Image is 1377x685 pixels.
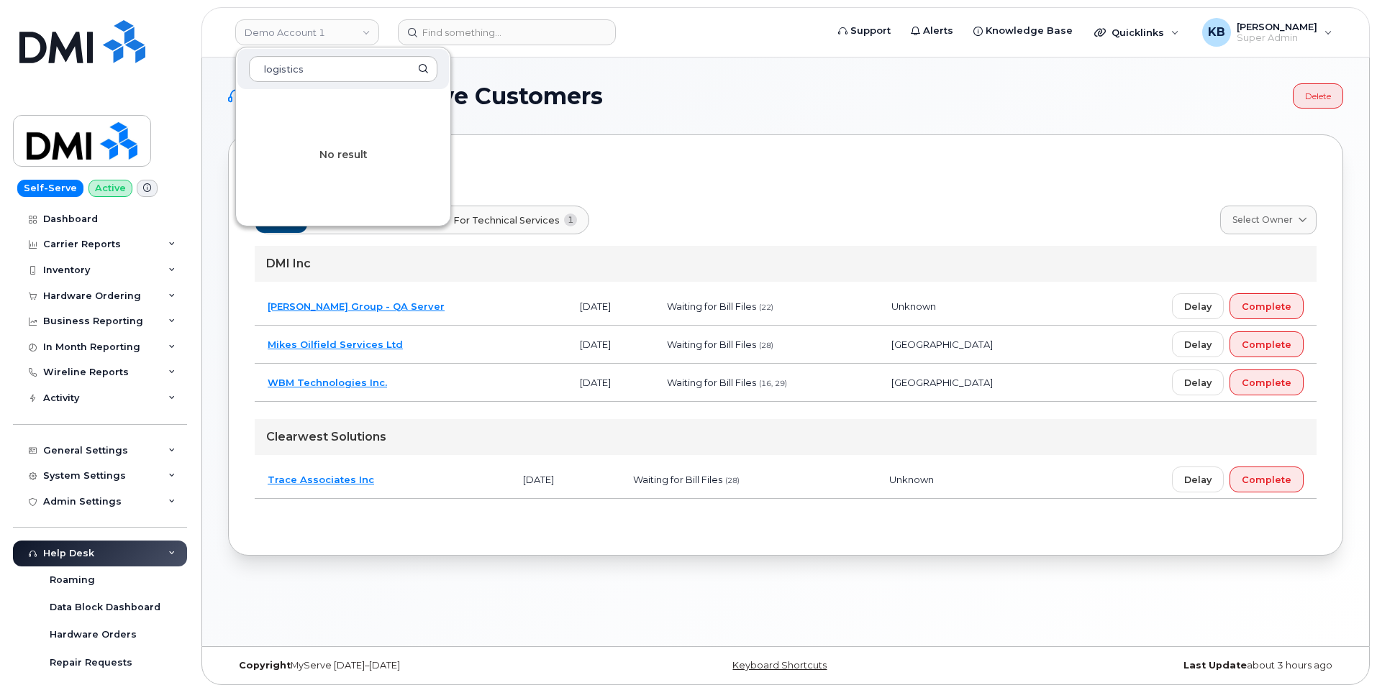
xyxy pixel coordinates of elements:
[453,213,560,227] span: For Technical Services
[1183,660,1247,671] strong: Last Update
[510,461,620,499] td: [DATE]
[1232,213,1293,226] span: Select Owner
[1230,466,1304,492] button: Complete
[268,339,403,350] a: Mikes Oilfield Services Ltd
[268,300,445,312] a: [PERSON_NAME] Group - QA Server
[633,474,722,485] span: Waiting for Bill Files
[1184,473,1212,487] span: Delay
[567,326,654,364] td: [DATE]
[891,339,993,350] span: [GEOGRAPHIC_DATA]
[1242,338,1291,351] span: Complete
[1184,300,1212,313] span: Delay
[667,339,756,350] span: Waiting for Bill Files
[725,476,740,485] span: (28)
[239,660,291,671] strong: Copyright
[564,213,578,226] span: 1
[255,419,1317,455] div: Clearwest Solutions
[567,288,654,326] td: [DATE]
[759,379,787,388] span: (16, 29)
[1184,338,1212,351] span: Delay
[891,377,993,388] span: [GEOGRAPHIC_DATA]
[891,300,936,312] span: Unknown
[1172,369,1224,395] button: Delay
[667,300,756,312] span: Waiting for Bill Files
[1172,466,1224,492] button: Delay
[667,377,756,388] span: Waiting for Bill Files
[732,660,827,671] a: Keyboard Shortcuts
[1230,369,1304,395] button: Complete
[1242,300,1291,313] span: Complete
[236,91,450,220] div: No result
[268,474,374,485] a: Trace Associates Inc
[1293,83,1343,109] a: Delete
[1172,331,1224,357] button: Delay
[1184,376,1212,390] span: Delay
[1172,293,1224,319] button: Delay
[228,660,600,671] div: MyServe [DATE]–[DATE]
[1242,473,1291,487] span: Complete
[889,474,934,485] span: Unknown
[567,364,654,402] td: [DATE]
[971,660,1343,671] div: about 3 hours ago
[1242,376,1291,390] span: Complete
[255,246,1317,282] div: DMI Inc
[268,377,387,388] a: WBM Technologies Inc.
[249,56,437,82] input: Search
[1230,331,1304,357] button: Complete
[1220,206,1317,234] a: Select Owner
[759,303,773,312] span: (22)
[759,341,773,350] span: (28)
[1230,293,1304,319] button: Complete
